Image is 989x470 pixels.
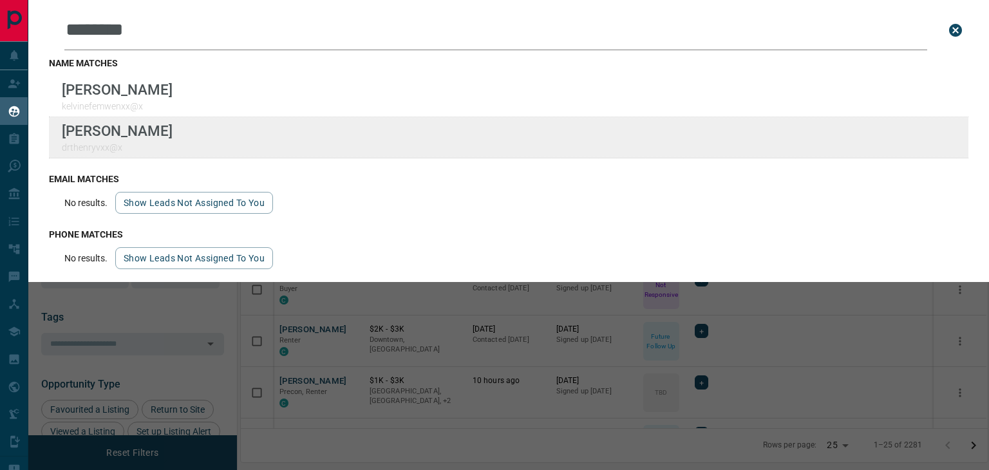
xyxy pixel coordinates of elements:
[62,101,173,111] p: kelvinefemwenxx@x
[64,253,108,263] p: No results.
[49,58,968,68] h3: name matches
[115,192,273,214] button: show leads not assigned to you
[943,17,968,43] button: close search bar
[62,122,173,139] p: [PERSON_NAME]
[49,229,968,240] h3: phone matches
[115,247,273,269] button: show leads not assigned to you
[49,174,968,184] h3: email matches
[62,81,173,98] p: [PERSON_NAME]
[64,198,108,208] p: No results.
[62,142,173,153] p: drthenryvxx@x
